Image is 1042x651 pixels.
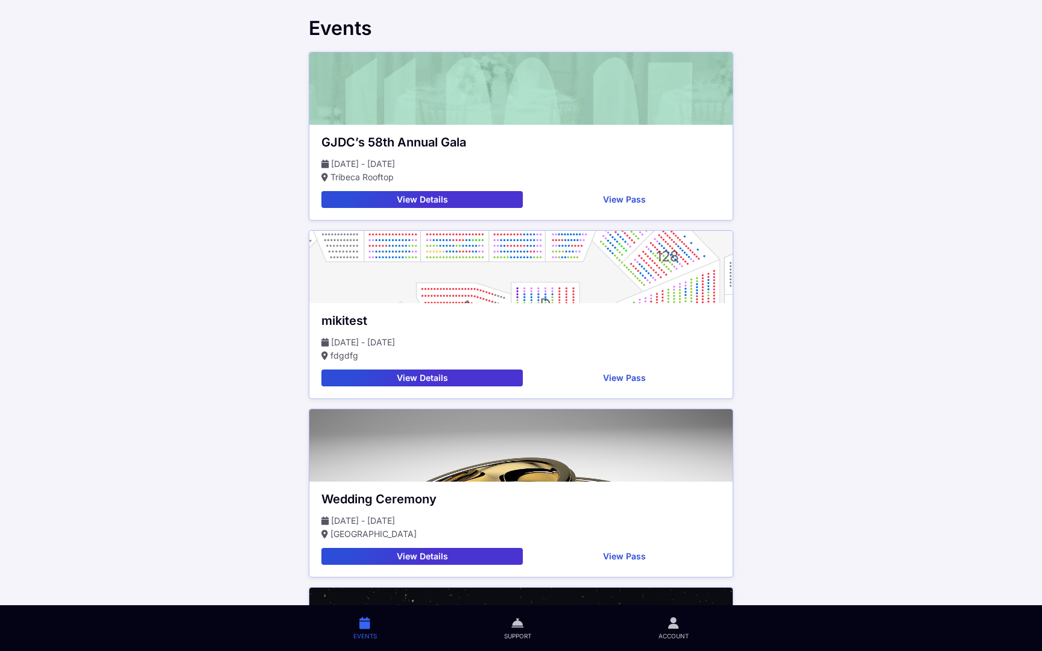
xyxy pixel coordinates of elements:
[658,632,689,640] span: Account
[528,548,721,565] button: View Pass
[321,336,721,349] p: [DATE] - [DATE]
[353,632,377,640] span: Events
[321,134,721,150] div: GJDC’s 58th Annual Gala
[321,313,721,329] div: mikitest
[321,548,523,565] button: View Details
[321,514,721,527] p: [DATE] - [DATE]
[595,605,753,651] a: Account
[321,349,721,362] p: fdgdfg
[289,605,440,651] a: Events
[528,370,721,386] button: View Pass
[321,171,721,184] p: Tribeca Rooftop
[321,491,721,507] div: Wedding Ceremony
[504,632,531,640] span: Support
[321,157,721,171] p: [DATE] - [DATE]
[321,370,523,386] button: View Details
[528,191,721,208] button: View Pass
[440,605,595,651] a: Support
[321,527,721,541] p: [GEOGRAPHIC_DATA]
[321,191,523,208] button: View Details
[309,17,733,40] div: Events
